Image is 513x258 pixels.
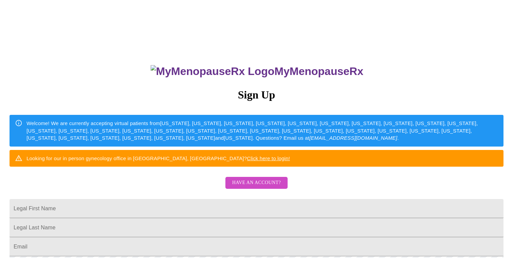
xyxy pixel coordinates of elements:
[11,65,504,78] h3: MyMenopauseRx
[225,177,288,189] button: Have an account?
[151,65,274,78] img: MyMenopauseRx Logo
[247,155,290,161] a: Click here to login!
[10,89,503,101] h3: Sign Up
[27,152,290,165] div: Looking for our in person gynecology office in [GEOGRAPHIC_DATA], [GEOGRAPHIC_DATA]?
[27,117,498,144] div: Welcome! We are currently accepting virtual patients from [US_STATE], [US_STATE], [US_STATE], [US...
[224,184,289,190] a: Have an account?
[309,135,397,141] em: [EMAIL_ADDRESS][DOMAIN_NAME]
[232,179,281,187] span: Have an account?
